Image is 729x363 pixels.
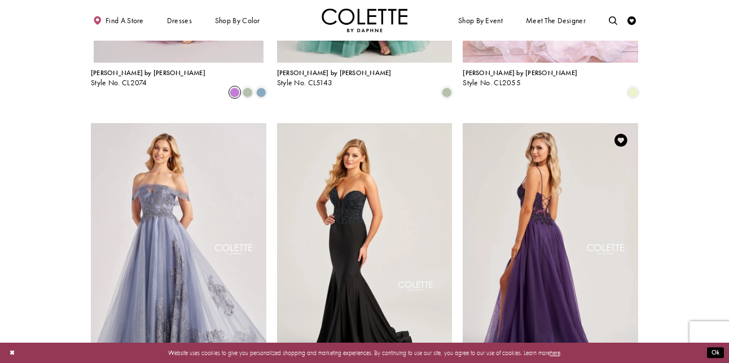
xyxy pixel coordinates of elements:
a: here [550,349,560,357]
span: Shop By Event [456,8,504,32]
span: Meet the designer [526,16,586,25]
span: [PERSON_NAME] by [PERSON_NAME] [463,68,577,77]
span: Find a store [106,16,144,25]
p: Website uses cookies to give you personalized shopping and marketing experiences. By continuing t... [62,347,667,358]
div: Colette by Daphne Style No. CL2055 [463,69,577,88]
span: Dresses [165,8,194,32]
a: Find a store [91,8,146,32]
div: Colette by Daphne Style No. CL5143 [277,69,392,88]
span: Shop By Event [458,16,503,25]
span: [PERSON_NAME] by [PERSON_NAME] [277,68,392,77]
a: Check Wishlist [625,8,638,32]
span: Dresses [167,16,192,25]
div: Colette by Daphne Style No. CL2074 [91,69,205,88]
span: Shop by color [213,8,262,32]
span: Style No. CL2055 [463,78,521,88]
a: Meet the designer [524,8,588,32]
span: Style No. CL2074 [91,78,147,88]
span: [PERSON_NAME] by [PERSON_NAME] [91,68,205,77]
a: Toggle search [607,8,620,32]
img: Colette by Daphne [322,8,407,32]
button: Close Dialog [5,345,19,361]
a: Visit Home Page [322,8,407,32]
a: Add to Wishlist [612,131,630,149]
i: Daisy [628,87,638,97]
span: Shop by color [215,16,260,25]
button: Submit Dialog [707,348,724,358]
i: Orchid [230,87,240,97]
span: Style No. CL5143 [277,78,333,88]
i: Dusty Blue [256,87,266,97]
